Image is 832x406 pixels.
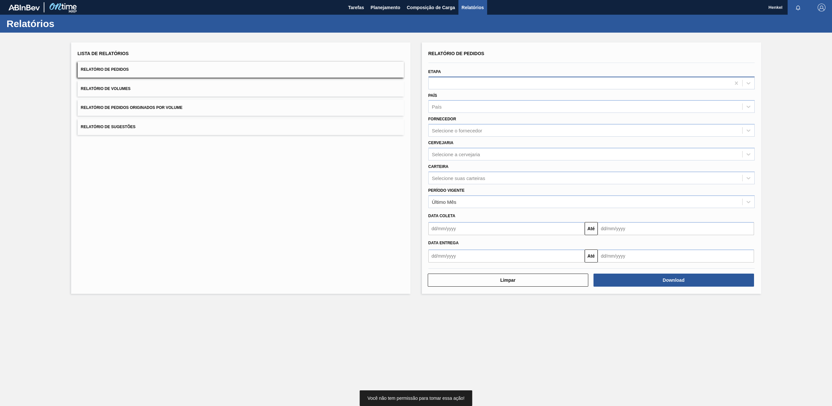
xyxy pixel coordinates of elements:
[428,164,449,169] label: Carteira
[462,4,484,11] span: Relatórios
[78,100,404,116] button: Relatório de Pedidos Originados por Volume
[78,119,404,135] button: Relatório de Sugestões
[432,104,442,110] div: País
[81,86,131,91] span: Relatório de Volumes
[8,5,40,10] img: TNhmsLtSVTkK8tSr43FrP2fwEKptu5GPRR3wAAAABJRU5ErkJggg==
[428,69,441,74] label: Etapa
[428,241,459,245] span: Data entrega
[428,141,454,145] label: Cervejaria
[428,51,485,56] span: Relatório de Pedidos
[432,199,456,204] div: Último Mês
[81,105,183,110] span: Relatório de Pedidos Originados por Volume
[585,222,598,235] button: Até
[432,151,480,157] div: Selecione a cervejaria
[598,249,754,263] input: dd/mm/yyyy
[428,214,455,218] span: Data coleta
[428,249,585,263] input: dd/mm/yyyy
[81,67,129,72] span: Relatório de Pedidos
[407,4,455,11] span: Composição de Carga
[78,51,129,56] span: Lista de Relatórios
[788,3,809,12] button: Notificações
[428,93,437,98] label: País
[428,222,585,235] input: dd/mm/yyyy
[585,249,598,263] button: Até
[428,274,588,287] button: Limpar
[348,4,364,11] span: Tarefas
[428,117,456,121] label: Fornecedor
[428,188,465,193] label: Período Vigente
[432,175,485,181] div: Selecione suas carteiras
[432,128,482,133] div: Selecione o fornecedor
[818,4,825,11] img: Logout
[7,20,122,27] h1: Relatórios
[598,222,754,235] input: dd/mm/yyyy
[367,396,464,401] span: Você não tem permissão para tomar essa ação!
[81,125,136,129] span: Relatório de Sugestões
[78,62,404,78] button: Relatório de Pedidos
[371,4,400,11] span: Planejamento
[593,274,754,287] button: Download
[78,81,404,97] button: Relatório de Volumes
